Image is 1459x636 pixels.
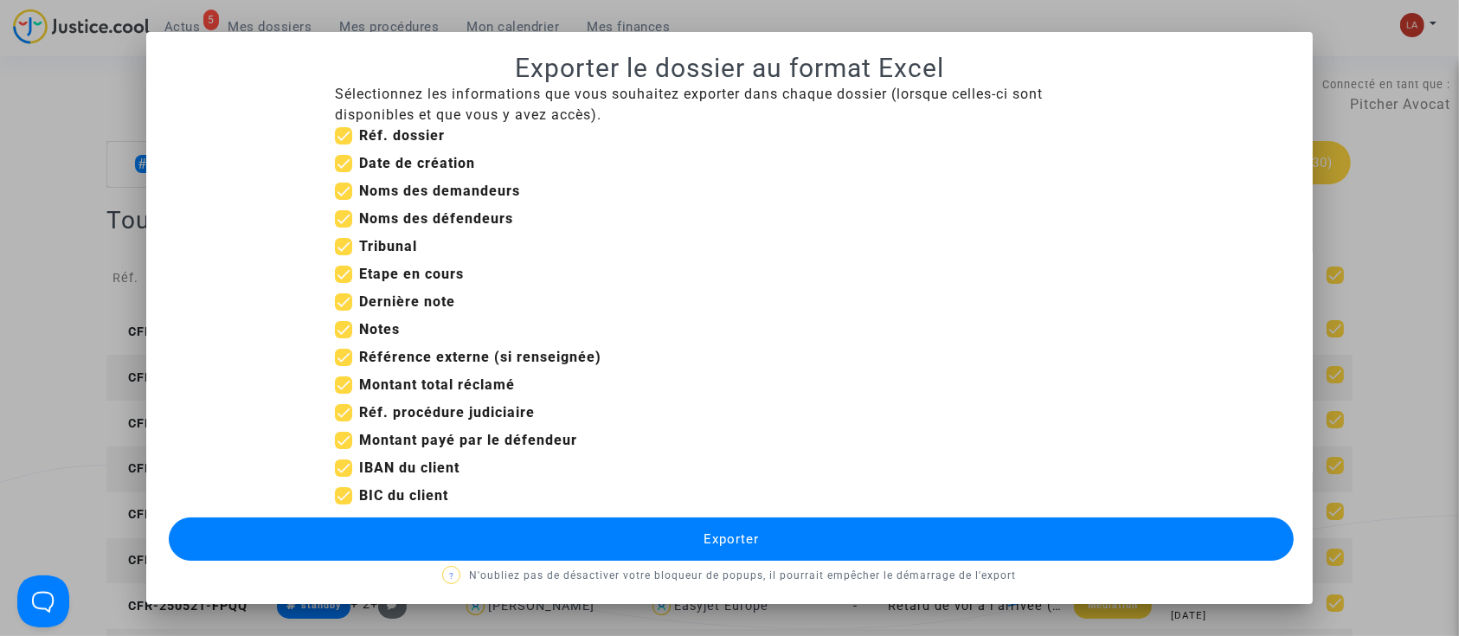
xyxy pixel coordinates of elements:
b: Référence externe (si renseignée) [359,349,601,365]
b: IBAN du client [359,459,460,476]
b: Montant total réclamé [359,376,515,393]
b: Tribunal [359,238,417,254]
b: Réf. dossier [359,127,445,144]
b: Dernière note [359,293,455,310]
button: Exporter [169,517,1295,561]
b: Etape en cours [359,266,464,282]
span: Sélectionnez les informations que vous souhaitez exporter dans chaque dossier (lorsque celles-ci ... [335,86,1043,123]
span: ? [449,571,454,581]
b: Date de création [359,155,475,171]
span: Exporter [704,531,759,547]
h1: Exporter le dossier au format Excel [167,53,1293,84]
b: Réf. procédure judiciaire [359,404,535,421]
b: BIC du client [359,487,448,504]
b: Montant payé par le défendeur [359,432,577,448]
b: Notes [359,321,400,337]
b: Noms des défendeurs [359,210,513,227]
b: Noms des demandeurs [359,183,520,199]
iframe: Help Scout Beacon - Open [17,575,69,627]
p: N'oubliez pas de désactiver votre bloqueur de popups, il pourrait empêcher le démarrage de l'export [167,565,1293,587]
